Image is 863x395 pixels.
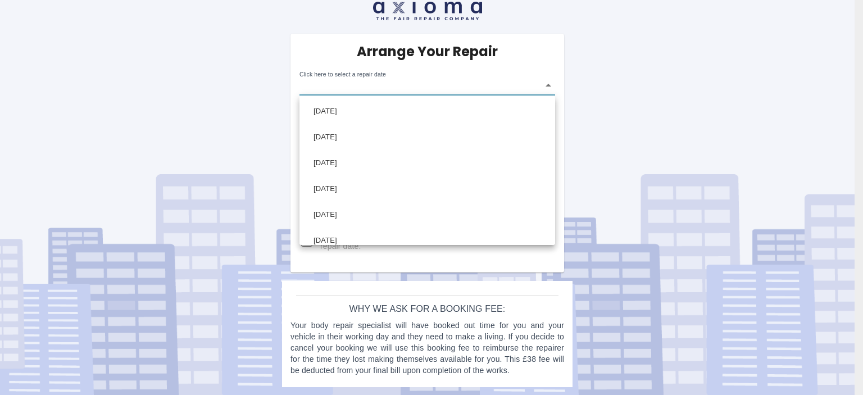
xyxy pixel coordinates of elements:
li: [DATE] [302,202,552,228]
li: [DATE] [302,98,552,124]
li: [DATE] [302,176,552,202]
li: [DATE] [302,228,552,253]
li: [DATE] [302,124,552,150]
li: [DATE] [302,150,552,176]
